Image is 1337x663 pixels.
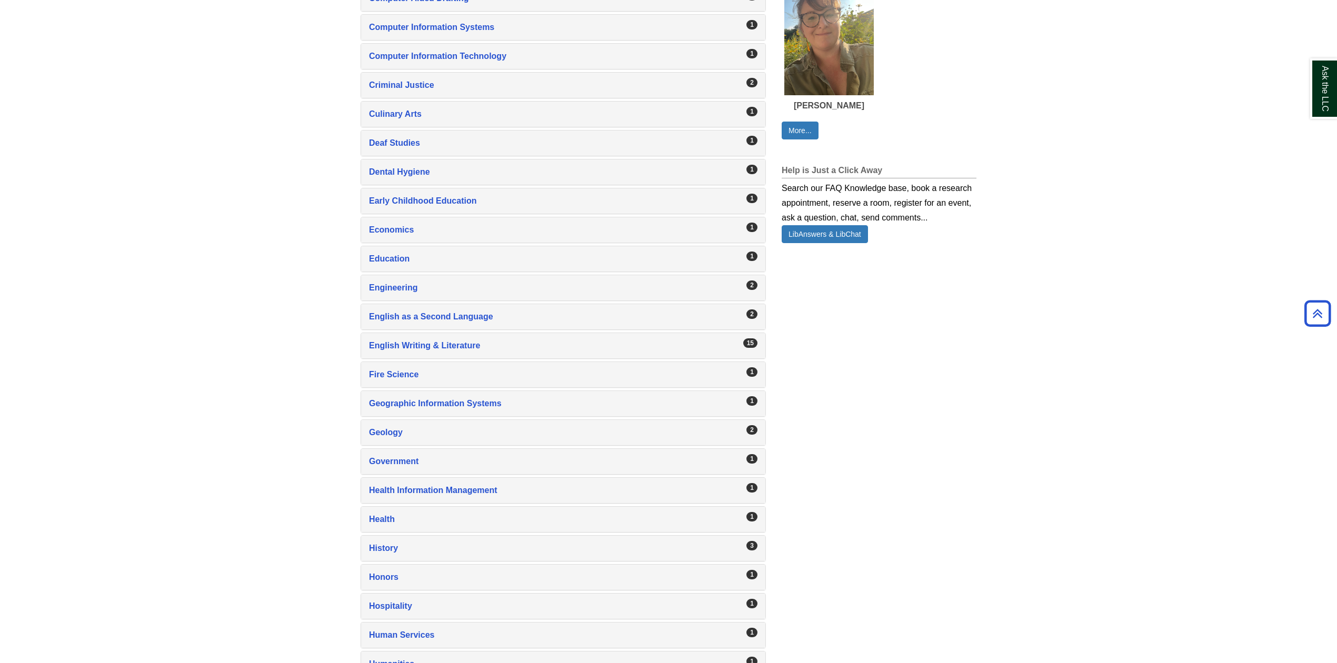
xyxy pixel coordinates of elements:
[746,223,757,232] div: 1
[369,367,757,382] a: Fire Science
[369,454,757,469] a: Government
[782,178,976,225] div: Search our FAQ Knowledge base, book a research appointment, reserve a room, register for an event...
[746,541,757,550] div: 3
[369,396,757,411] a: Geographic Information Systems
[369,165,757,179] a: Dental Hygiene
[369,338,757,353] a: English Writing & Literature
[746,49,757,58] div: 1
[746,136,757,145] div: 1
[782,122,819,139] a: More...
[746,425,757,435] div: 2
[369,194,757,208] a: Early Childhood Education
[746,280,757,290] div: 2
[782,225,868,243] a: LibAnswers & LibChat
[369,599,757,614] a: Hospitality
[782,166,976,178] h2: Help is Just a Click Away
[746,309,757,319] div: 2
[746,483,757,493] div: 1
[369,512,757,527] a: Health
[743,338,757,348] div: 15
[369,280,757,295] a: Engineering
[369,136,757,150] a: Deaf Studies
[369,49,757,64] a: Computer Information Technology
[746,628,757,637] div: 1
[746,107,757,116] div: 1
[369,483,757,498] a: Health Information Management
[369,252,757,266] a: Education
[746,570,757,579] div: 1
[369,223,757,237] a: Economics
[746,367,757,377] div: 1
[369,107,757,122] a: Culinary Arts
[746,165,757,174] div: 1
[1301,306,1334,320] a: Back to Top
[746,252,757,261] div: 1
[369,20,757,35] a: Computer Information Systems
[369,628,757,642] a: Human Services
[746,512,757,521] div: 1
[369,425,757,440] a: Geology
[369,541,757,556] a: History
[746,396,757,406] div: 1
[784,101,874,110] div: [PERSON_NAME]
[746,599,757,608] div: 1
[746,78,757,87] div: 2
[369,570,757,585] a: Honors
[746,194,757,203] div: 1
[746,454,757,464] div: 1
[369,309,757,324] a: English as a Second Language
[369,78,757,93] a: Criminal Justice
[746,20,757,29] div: 1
